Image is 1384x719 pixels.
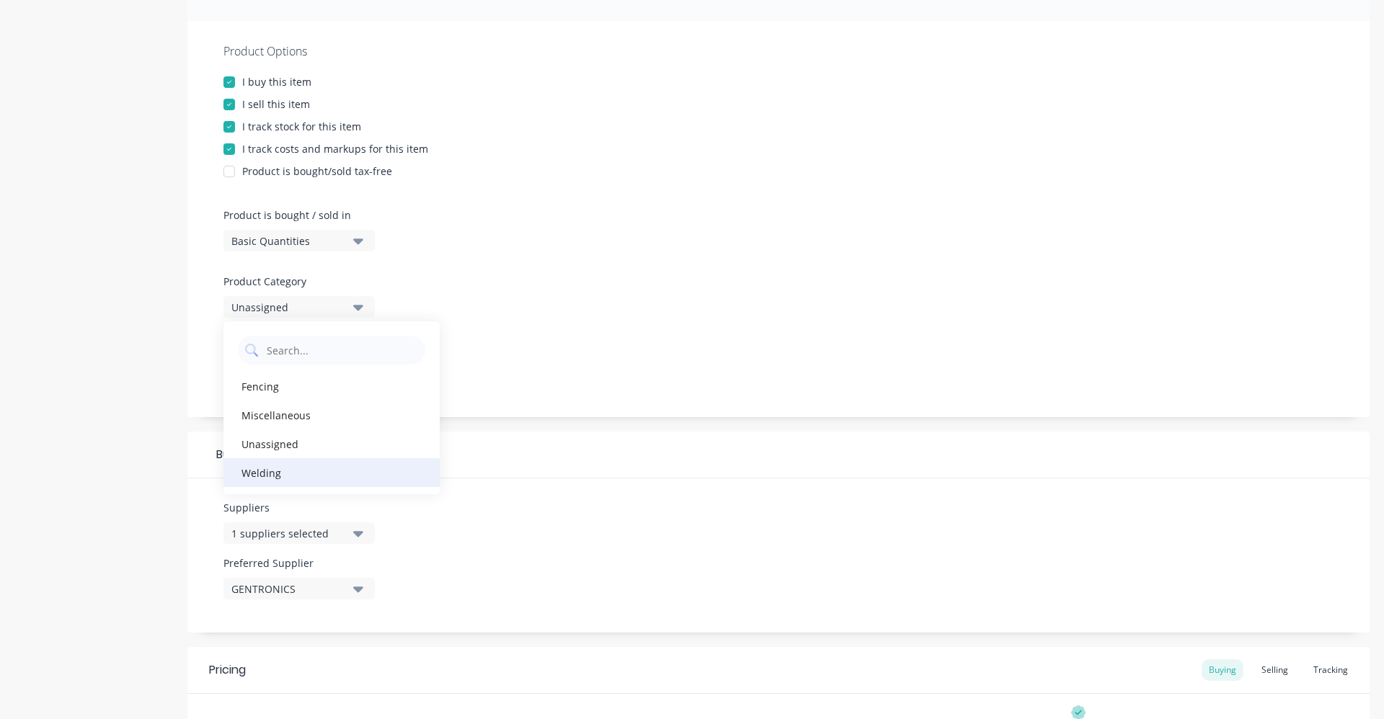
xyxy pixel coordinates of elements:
div: Miscellaneous [223,401,440,429]
button: Unassigned [223,296,375,318]
div: Welding [223,458,440,487]
div: I track stock for this item [242,119,361,134]
div: Buying [187,432,1370,478]
div: Pricing [209,661,246,679]
div: Tracking [1306,659,1355,681]
div: Unassigned [231,300,347,315]
label: Suppliers [223,500,375,515]
div: I track costs and markups for this item [242,141,428,156]
div: GENTRONICS [231,581,347,597]
button: Basic Quantities [223,230,375,251]
div: Basic Quantities [231,233,347,249]
div: Fencing [223,372,440,401]
div: 1 suppliers selected [231,526,347,541]
div: Product is bought/sold tax-free [242,164,392,179]
div: Product Options [223,43,1334,60]
div: I buy this item [242,74,311,89]
input: Search... [265,336,418,365]
div: Selling [1254,659,1295,681]
label: Product is bought / sold in [223,207,368,223]
div: I sell this item [242,97,310,112]
button: 1 suppliers selected [223,522,375,544]
div: Buying [1202,659,1243,681]
div: Unassigned [223,429,440,458]
label: Preferred Supplier [223,555,375,571]
button: GENTRONICS [223,578,375,599]
label: Product Category [223,274,368,289]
